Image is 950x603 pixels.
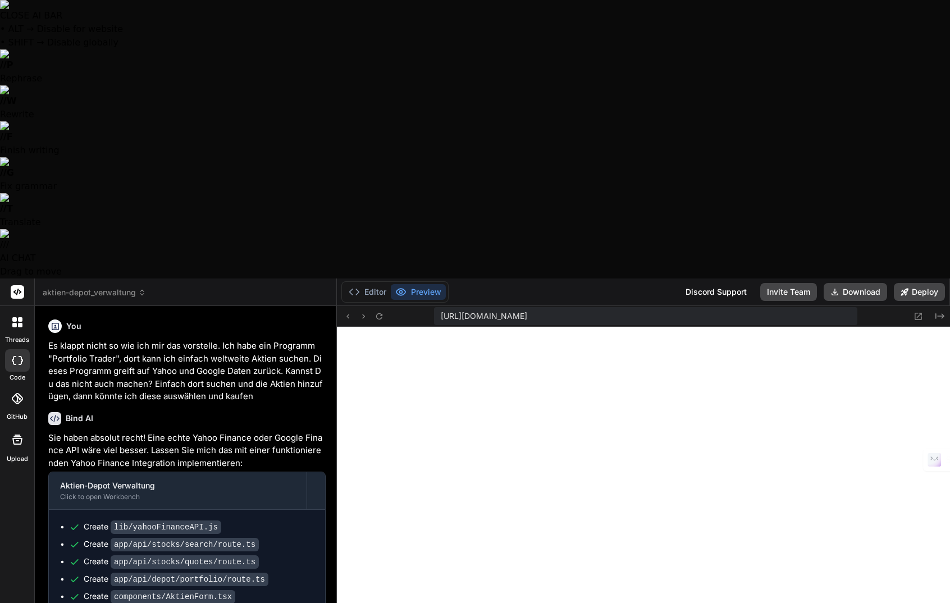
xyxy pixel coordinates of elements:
[111,520,221,534] code: lib/yahooFinanceAPI.js
[84,521,221,533] div: Create
[66,413,93,424] h6: Bind AI
[441,310,527,322] span: [URL][DOMAIN_NAME]
[49,472,307,509] button: Aktien-Depot VerwaltungClick to open Workbench
[344,284,391,300] button: Editor
[60,480,295,491] div: Aktien-Depot Verwaltung
[111,538,259,551] code: app/api/stocks/search/route.ts
[391,284,446,300] button: Preview
[7,412,28,422] label: GitHub
[48,340,326,403] p: Es klappt nicht so wie ich mir das vorstelle. Ich habe ein Programm "Portfolio Trader", dort kann...
[43,287,146,298] span: aktien-depot_verwaltung
[84,591,235,602] div: Create
[66,321,81,332] h6: You
[84,556,259,568] div: Create
[760,283,817,301] button: Invite Team
[824,283,887,301] button: Download
[48,432,326,470] p: Sie haben absolut recht! Eine echte Yahoo Finance oder Google Finance API wäre viel besser. Lasse...
[111,573,268,586] code: app/api/depot/portfolio/route.ts
[7,454,28,464] label: Upload
[5,335,29,345] label: threads
[60,492,295,501] div: Click to open Workbench
[10,373,25,382] label: code
[894,283,945,301] button: Deploy
[84,538,259,550] div: Create
[84,573,268,585] div: Create
[111,555,259,569] code: app/api/stocks/quotes/route.ts
[679,283,753,301] div: Discord Support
